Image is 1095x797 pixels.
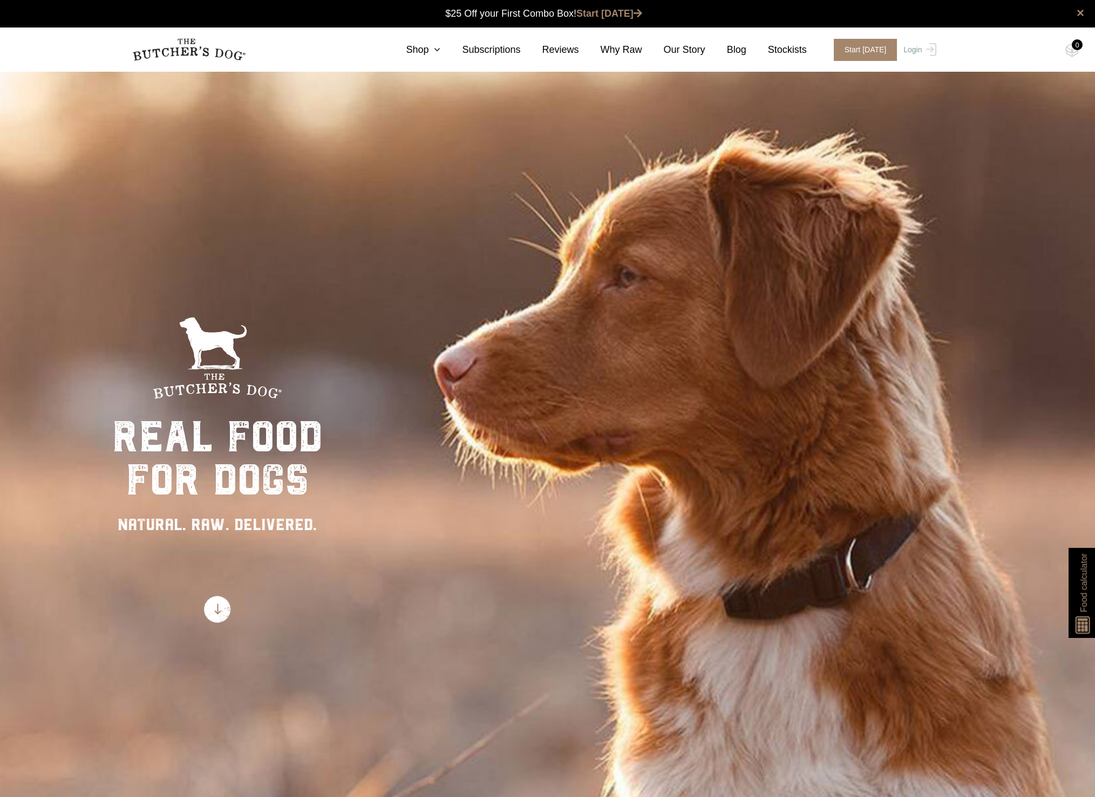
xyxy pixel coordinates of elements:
[642,43,705,57] a: Our Story
[823,39,901,61] a: Start [DATE]
[1077,553,1090,612] span: Food calculator
[579,43,642,57] a: Why Raw
[384,43,440,57] a: Shop
[1072,39,1083,50] div: 0
[440,43,520,57] a: Subscriptions
[112,512,323,537] div: NATURAL. RAW. DELIVERED.
[112,415,323,501] div: real food for dogs
[521,43,579,57] a: Reviews
[1065,43,1079,57] img: TBD_Cart-Empty.png
[705,43,746,57] a: Blog
[901,39,936,61] a: Login
[834,39,897,61] span: Start [DATE]
[576,8,642,19] a: Start [DATE]
[746,43,807,57] a: Stockists
[1077,6,1084,19] a: close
